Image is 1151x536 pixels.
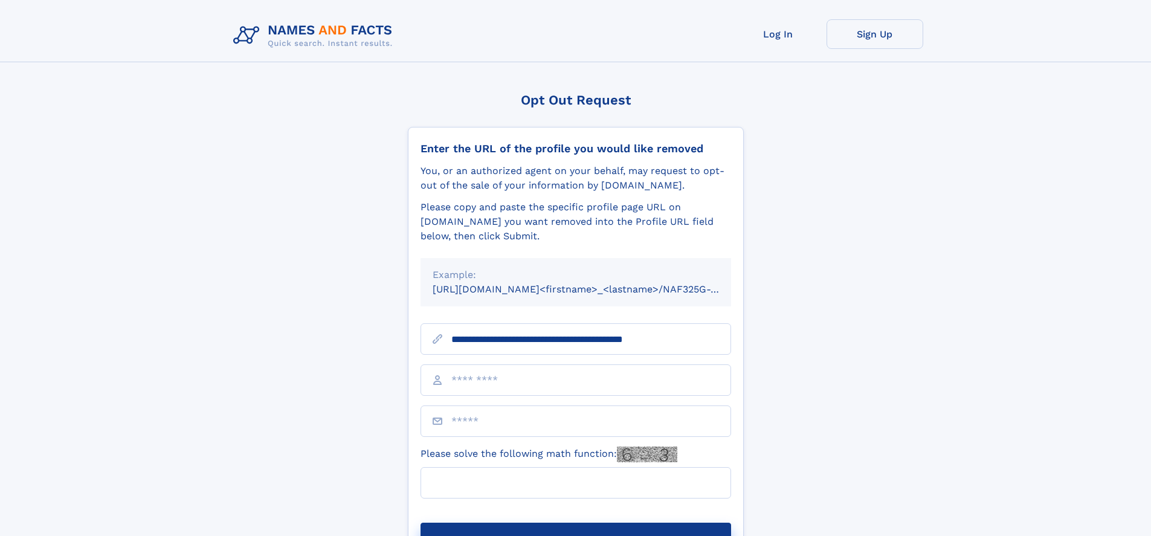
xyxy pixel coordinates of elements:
div: You, or an authorized agent on your behalf, may request to opt-out of the sale of your informatio... [421,164,731,193]
div: Opt Out Request [408,92,744,108]
label: Please solve the following math function: [421,447,677,462]
a: Log In [730,19,827,49]
small: [URL][DOMAIN_NAME]<firstname>_<lastname>/NAF325G-xxxxxxxx [433,283,754,295]
a: Sign Up [827,19,923,49]
div: Example: [433,268,719,282]
div: Please copy and paste the specific profile page URL on [DOMAIN_NAME] you want removed into the Pr... [421,200,731,244]
img: Logo Names and Facts [228,19,402,52]
div: Enter the URL of the profile you would like removed [421,142,731,155]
